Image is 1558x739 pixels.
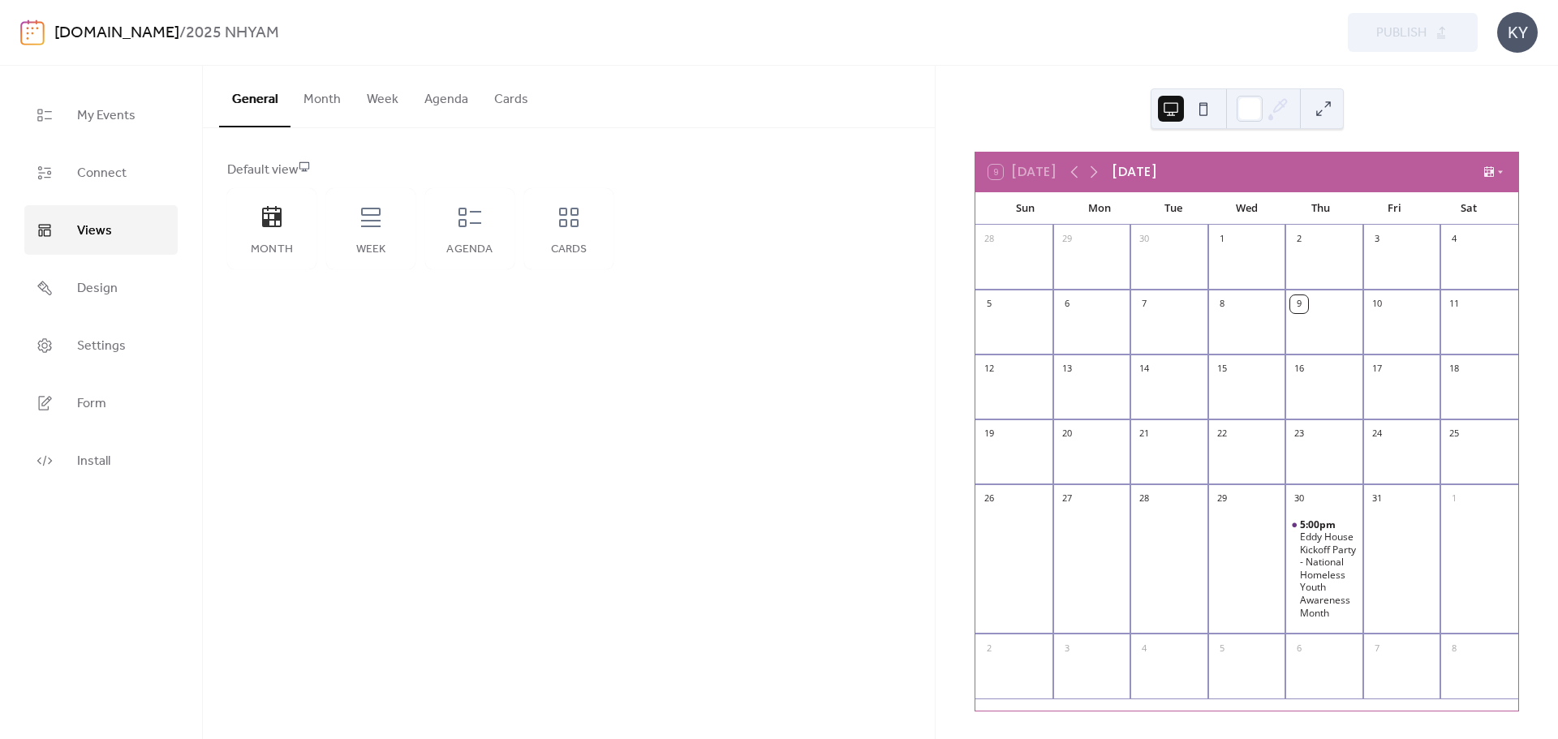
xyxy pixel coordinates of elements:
div: 18 [1445,360,1463,378]
div: Wed [1210,192,1284,225]
span: My Events [77,103,136,128]
div: Sun [988,192,1062,225]
a: Install [24,436,178,485]
div: 29 [1058,230,1076,248]
div: 9 [1290,295,1308,313]
div: Cards [540,243,597,256]
span: Connect [77,161,127,186]
a: [DOMAIN_NAME] [54,18,179,49]
b: 2025 NHYAM [186,18,279,49]
div: 29 [1213,490,1231,508]
div: 27 [1058,490,1076,508]
div: 4 [1445,230,1463,248]
button: Week [354,66,411,126]
div: 19 [980,425,998,443]
div: 30 [1290,490,1308,508]
div: 14 [1135,360,1153,378]
span: Settings [77,333,126,359]
div: Eddy House Kickoff Party - National Homeless Youth Awareness Month [1300,531,1357,619]
div: Default view [227,161,907,180]
div: 21 [1135,425,1153,443]
span: Views [77,218,112,243]
div: 13 [1058,360,1076,378]
div: 3 [1368,230,1386,248]
div: Eddy House Kickoff Party - National Homeless Youth Awareness Month [1285,518,1363,620]
span: Form [77,391,106,416]
div: 10 [1368,295,1386,313]
div: 4 [1135,639,1153,657]
a: Connect [24,148,178,197]
div: 26 [980,490,998,508]
div: 7 [1135,295,1153,313]
div: 22 [1213,425,1231,443]
div: 17 [1368,360,1386,378]
a: Views [24,205,178,255]
div: 3 [1058,639,1076,657]
button: Agenda [411,66,481,126]
span: 5:00pm [1300,518,1338,531]
span: Install [77,449,110,474]
div: 8 [1213,295,1231,313]
div: Mon [1062,192,1136,225]
a: Design [24,263,178,312]
div: 5 [980,295,998,313]
div: 7 [1368,639,1386,657]
div: [DATE] [1112,162,1157,182]
div: Thu [1284,192,1358,225]
div: 23 [1290,425,1308,443]
div: Week [342,243,399,256]
button: General [219,66,291,127]
div: 20 [1058,425,1076,443]
div: Sat [1431,192,1505,225]
div: 28 [980,230,998,248]
span: Design [77,276,118,301]
div: 28 [1135,490,1153,508]
div: 25 [1445,425,1463,443]
div: Tue [1136,192,1210,225]
div: 11 [1445,295,1463,313]
button: Month [291,66,354,126]
img: logo [20,19,45,45]
div: 30 [1135,230,1153,248]
div: Agenda [441,243,498,256]
div: 16 [1290,360,1308,378]
div: 1 [1445,490,1463,508]
div: 31 [1368,490,1386,508]
a: Form [24,378,178,428]
div: KY [1497,12,1538,53]
div: 5 [1213,639,1231,657]
div: 6 [1058,295,1076,313]
div: 2 [980,639,998,657]
div: Fri [1358,192,1431,225]
a: Settings [24,320,178,370]
a: My Events [24,90,178,140]
div: 6 [1290,639,1308,657]
div: Month [243,243,300,256]
div: 8 [1445,639,1463,657]
div: 12 [980,360,998,378]
b: / [179,18,186,49]
div: 15 [1213,360,1231,378]
div: 2 [1290,230,1308,248]
button: Cards [481,66,541,126]
div: 1 [1213,230,1231,248]
div: 24 [1368,425,1386,443]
